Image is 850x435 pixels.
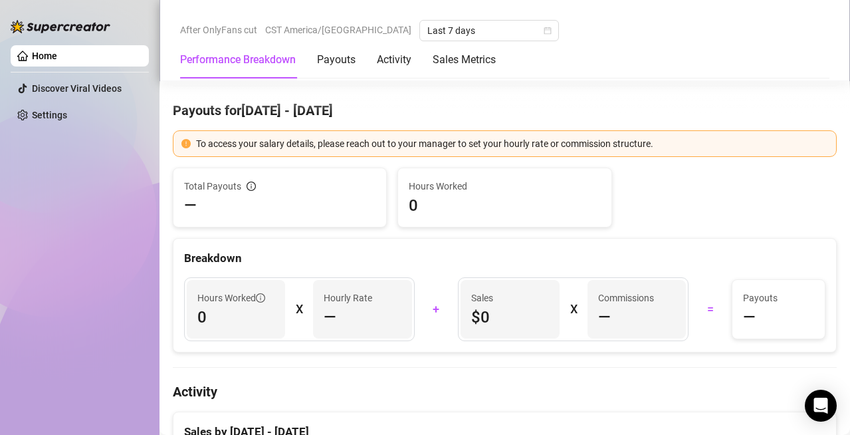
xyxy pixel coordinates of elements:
div: X [570,299,577,320]
a: Home [32,51,57,61]
span: Last 7 days [427,21,551,41]
span: Sales [471,291,548,305]
span: calendar [544,27,552,35]
div: Payouts [317,52,356,68]
div: Open Intercom Messenger [805,390,837,422]
a: Discover Viral Videos [32,83,122,94]
div: = [696,299,724,320]
article: Commissions [598,291,654,305]
span: info-circle [247,182,256,191]
span: CST America/[GEOGRAPHIC_DATA] [265,20,411,40]
div: X [296,299,302,320]
div: + [423,299,450,320]
span: 0 [409,195,600,216]
span: Payouts [743,291,814,305]
div: Activity [377,52,411,68]
span: — [743,307,756,328]
div: Sales Metrics [433,52,496,68]
span: Hours Worked [197,291,265,305]
span: — [598,307,611,328]
h4: Activity [173,382,837,401]
span: Hours Worked [409,179,600,194]
span: $0 [471,307,548,328]
span: After OnlyFans cut [180,20,257,40]
h4: Payouts for [DATE] - [DATE] [173,101,837,120]
span: info-circle [256,293,265,303]
img: logo-BBDzfeDw.svg [11,20,110,33]
div: Performance Breakdown [180,52,296,68]
a: Settings [32,110,67,120]
div: To access your salary details, please reach out to your manager to set your hourly rate or commis... [196,136,828,151]
article: Hourly Rate [324,291,372,305]
span: Total Payouts [184,179,241,194]
div: Breakdown [184,249,825,267]
span: exclamation-circle [181,139,191,148]
span: — [324,307,336,328]
span: — [184,195,197,216]
span: 0 [197,307,274,328]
